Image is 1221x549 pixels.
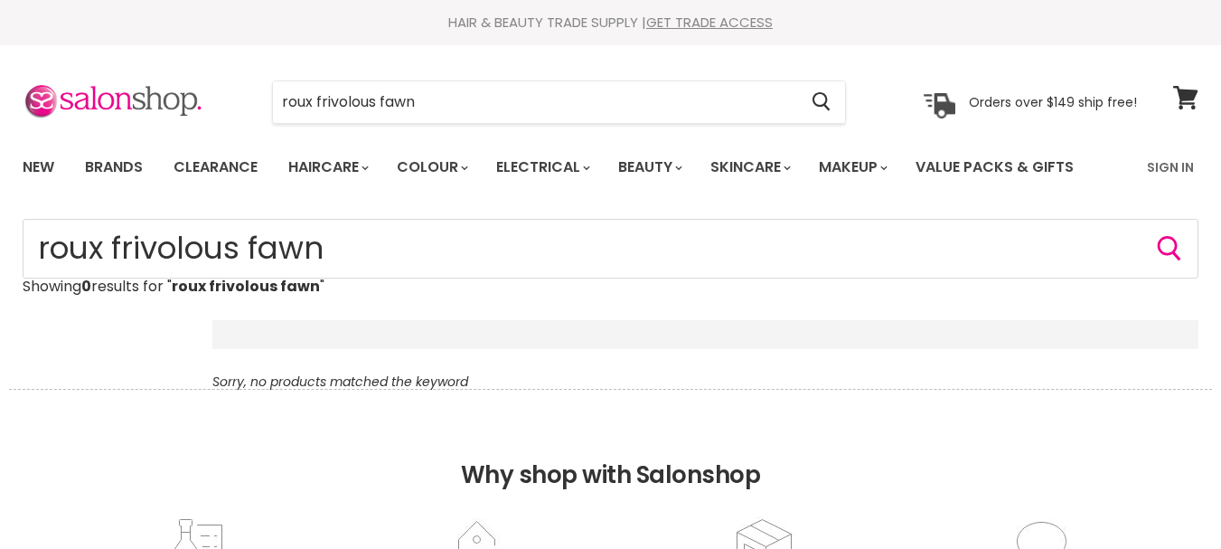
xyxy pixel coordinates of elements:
[797,81,845,123] button: Search
[969,93,1137,109] p: Orders over $149 ship free!
[23,219,1198,279] form: Product
[605,148,693,186] a: Beauty
[902,148,1087,186] a: Value Packs & Gifts
[646,13,773,32] a: GET TRADE ACCESS
[383,148,479,186] a: Colour
[272,80,846,124] form: Product
[1136,148,1205,186] a: Sign In
[81,276,91,297] strong: 0
[23,279,1198,295] p: Showing results for " "
[483,148,601,186] a: Electrical
[273,81,797,123] input: Search
[275,148,380,186] a: Haircare
[160,148,271,186] a: Clearance
[9,148,68,186] a: New
[71,148,156,186] a: Brands
[212,373,468,391] em: Sorry, no products matched the keyword
[9,141,1112,194] ul: Main menu
[805,148,898,186] a: Makeup
[23,219,1198,279] input: Search
[9,389,1212,516] h2: Why shop with Salonshop
[1155,234,1184,263] button: Search
[697,148,802,186] a: Skincare
[172,276,320,297] strong: roux frivolous fawn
